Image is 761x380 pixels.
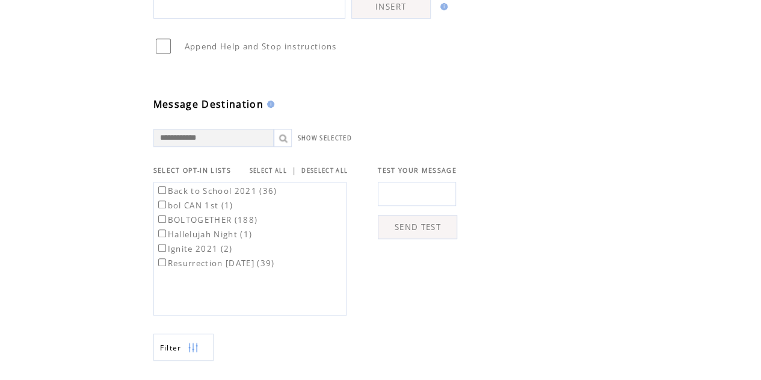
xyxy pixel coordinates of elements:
[153,166,231,175] span: SELECT OPT-IN LISTS
[156,258,275,269] label: Resurrection [DATE] (39)
[153,98,263,111] span: Message Destination
[156,200,233,211] label: bol CAN 1st (1)
[158,258,166,266] input: Resurrection [DATE] (39)
[437,3,448,10] img: help.gif
[156,229,253,240] label: Hallelujah Night (1)
[250,167,287,175] a: SELECT ALL
[158,186,166,194] input: Back to School 2021 (36)
[158,215,166,223] input: BOLTOGETHER (188)
[156,214,258,225] label: BOLTOGETHER (188)
[156,243,233,254] label: Ignite 2021 (2)
[153,334,214,361] a: Filter
[158,244,166,252] input: Ignite 2021 (2)
[156,185,277,196] label: Back to School 2021 (36)
[188,334,199,361] img: filters.png
[378,166,457,175] span: TEST YOUR MESSAGE
[160,343,182,353] span: Show filters
[378,215,457,239] a: SEND TEST
[298,134,352,142] a: SHOW SELECTED
[292,165,297,176] span: |
[301,167,348,175] a: DESELECT ALL
[158,229,166,237] input: Hallelujah Night (1)
[263,101,274,108] img: help.gif
[185,41,337,52] span: Append Help and Stop instructions
[158,201,166,208] input: bol CAN 1st (1)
